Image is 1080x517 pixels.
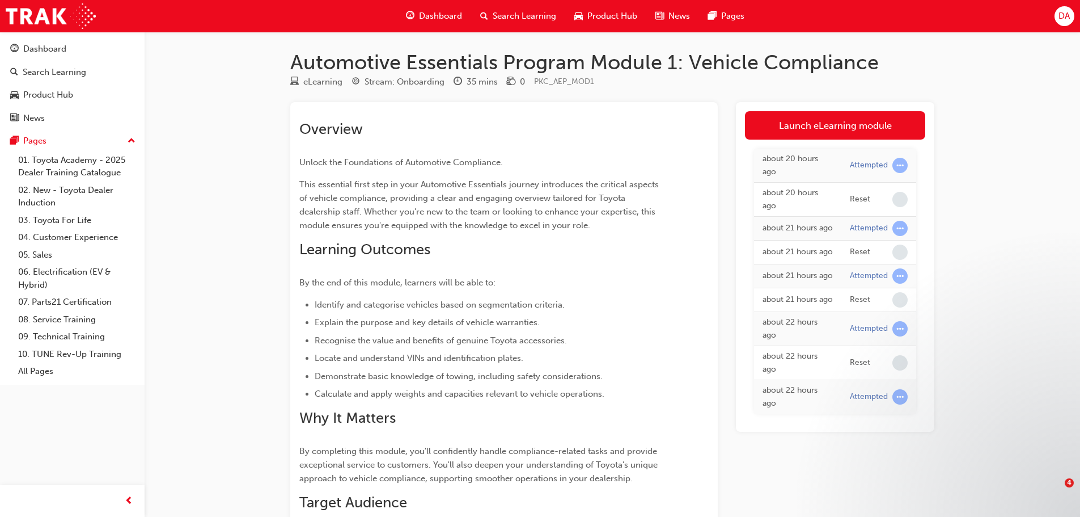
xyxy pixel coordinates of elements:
a: 05. Sales [14,246,140,264]
span: search-icon [480,9,488,23]
a: 09. Technical Training [14,328,140,346]
span: learningRecordVerb_NONE-icon [892,355,908,371]
div: eLearning [303,75,342,89]
span: search-icon [10,68,18,78]
a: Launch eLearning module [745,111,925,140]
span: Calculate and apply weights and capacities relevant to vehicle operations. [315,389,604,399]
a: 06. Electrification (EV & Hybrid) [14,263,140,293]
span: Product Hub [587,10,637,23]
div: Reset [850,194,870,205]
span: Pages [721,10,744,23]
div: Stream: Onboarding [365,75,444,89]
div: Wed Aug 27 2025 12:16:26 GMT+1000 (Australian Eastern Standard Time) [763,350,833,376]
span: News [668,10,690,23]
a: guage-iconDashboard [397,5,471,28]
div: Search Learning [23,66,86,79]
span: Why It Matters [299,409,396,427]
a: pages-iconPages [699,5,753,28]
a: Product Hub [5,85,140,106]
div: Pages [23,134,46,148]
span: Dashboard [419,10,462,23]
button: DA [1054,6,1074,26]
a: Dashboard [5,39,140,60]
button: DashboardSearch LearningProduct HubNews [5,36,140,131]
a: 04. Customer Experience [14,229,140,246]
a: 01. Toyota Academy - 2025 Dealer Training Catalogue [14,152,140,182]
span: By completing this module, you'll confidently handle compliance-related tasks and provide excepti... [299,446,660,484]
span: car-icon [10,90,19,100]
a: 08. Service Training [14,311,140,329]
span: up-icon [128,134,135,149]
div: Wed Aug 27 2025 12:44:45 GMT+1000 (Australian Eastern Standard Time) [763,293,833,306]
div: Attempted [850,392,888,402]
span: car-icon [574,9,583,23]
div: Wed Aug 27 2025 13:09:58 GMT+1000 (Australian Eastern Standard Time) [763,222,833,235]
a: Search Learning [5,62,140,83]
a: 10. TUNE Rev-Up Training [14,346,140,363]
img: Trak [6,3,96,29]
a: search-iconSearch Learning [471,5,565,28]
span: news-icon [655,9,664,23]
a: News [5,108,140,129]
span: guage-icon [406,9,414,23]
span: learningResourceType_ELEARNING-icon [290,77,299,87]
span: learningRecordVerb_ATTEMPT-icon [892,321,908,337]
h1: Automotive Essentials Program Module 1: Vehicle Compliance [290,50,934,75]
button: Pages [5,131,140,152]
div: 35 mins [467,75,498,89]
span: learningRecordVerb_NONE-icon [892,192,908,207]
span: target-icon [351,77,360,87]
div: Duration [454,75,498,89]
a: car-iconProduct Hub [565,5,646,28]
span: clock-icon [454,77,462,87]
div: Type [290,75,342,89]
span: prev-icon [125,494,133,508]
span: This essential first step in your Automotive Essentials journey introduces the critical aspects o... [299,179,661,230]
div: Wed Aug 27 2025 12:14:03 GMT+1000 (Australian Eastern Standard Time) [763,384,833,410]
a: 02. New - Toyota Dealer Induction [14,182,140,212]
div: Attempted [850,160,888,171]
div: Wed Aug 27 2025 13:42:54 GMT+1000 (Australian Eastern Standard Time) [763,153,833,178]
span: By the end of this module, learners will be able to: [299,278,495,288]
span: learningRecordVerb_ATTEMPT-icon [892,268,908,284]
iframe: Intercom live chat [1041,478,1069,506]
span: Demonstrate basic knowledge of towing, including safety considerations. [315,371,603,381]
span: news-icon [10,114,19,124]
div: 0 [520,75,525,89]
span: Unlock the Foundations of Automotive Compliance. [299,157,503,167]
span: Locate and understand VINs and identification plates. [315,353,523,363]
span: Target Audience [299,494,407,511]
span: learningRecordVerb_NONE-icon [892,245,908,260]
span: Overview [299,120,363,138]
a: news-iconNews [646,5,699,28]
span: learningRecordVerb_ATTEMPT-icon [892,221,908,236]
div: Reset [850,247,870,258]
span: money-icon [507,77,515,87]
span: Learning resource code [534,77,594,86]
a: 07. Parts21 Certification [14,293,140,311]
div: Reset [850,295,870,305]
span: learningRecordVerb_ATTEMPT-icon [892,389,908,405]
span: learningRecordVerb_ATTEMPT-icon [892,158,908,173]
div: News [23,112,45,125]
div: Dashboard [23,43,66,56]
a: All Pages [14,363,140,380]
a: 03. Toyota For Life [14,212,140,229]
span: Identify and categorise vehicles based on segmentation criteria. [315,300,565,310]
span: pages-icon [708,9,717,23]
span: guage-icon [10,44,19,54]
div: Attempted [850,223,888,234]
span: Recognise the value and benefits of genuine Toyota accessories. [315,335,567,346]
span: Explain the purpose and key details of vehicle warranties. [315,317,540,327]
div: Reset [850,358,870,368]
div: Attempted [850,323,888,334]
div: Attempted [850,271,888,281]
div: Wed Aug 27 2025 13:09:57 GMT+1000 (Australian Eastern Standard Time) [763,246,833,259]
div: Wed Aug 27 2025 13:42:53 GMT+1000 (Australian Eastern Standard Time) [763,187,833,212]
div: Product Hub [23,89,73,102]
span: DA [1058,10,1070,23]
span: 4 [1065,478,1074,487]
div: Stream [351,75,444,89]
